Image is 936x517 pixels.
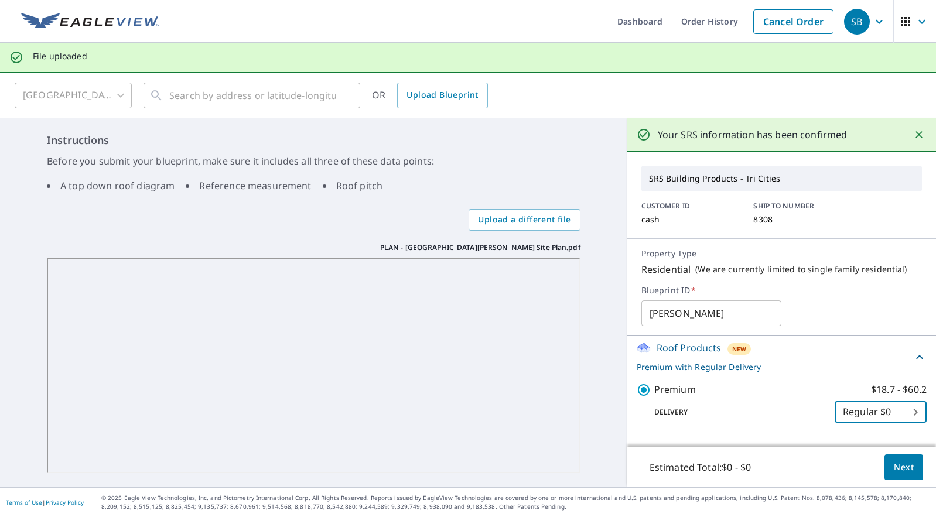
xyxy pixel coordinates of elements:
[753,215,852,224] p: 8308
[478,213,571,227] span: Upload a different file
[894,460,914,475] span: Next
[658,128,848,142] p: Your SRS information has been confirmed
[380,242,580,253] p: PLAN - [GEOGRAPHIC_DATA][PERSON_NAME] Site Plan.pdf
[654,382,696,397] p: Premium
[6,498,42,506] a: Terms of Use
[641,262,691,276] p: Residential
[695,264,907,275] p: ( We are currently limited to single family residential )
[323,179,383,193] li: Roof pitch
[641,248,922,259] p: Property Type
[47,132,580,148] h6: Instructions
[732,344,747,354] span: New
[33,51,87,61] p: File uploaded
[15,79,132,112] div: [GEOGRAPHIC_DATA]
[641,215,740,224] p: cash
[637,361,913,373] p: Premium with Regular Delivery
[871,382,927,397] p: $18.7 - $60.2
[753,201,852,211] p: SHIP TO NUMBER
[406,88,478,102] span: Upload Blueprint
[186,179,311,193] li: Reference measurement
[46,498,84,506] a: Privacy Policy
[21,13,159,30] img: EV Logo
[835,396,927,429] div: Regular $0
[753,9,833,34] a: Cancel Order
[47,258,580,474] iframe: PLAN - Karlson-Cabana Site Plan.pdf
[637,407,835,417] p: Delivery
[372,83,488,108] div: OR
[644,169,919,189] p: SRS Building Products - Tri Cities
[911,127,927,142] button: Close
[641,201,740,211] p: CUSTOMER ID
[169,79,336,112] input: Search by address or latitude-longitude
[640,454,760,480] p: Estimated Total: $0 - $0
[397,83,487,108] a: Upload Blueprint
[47,154,580,168] p: Before you submit your blueprint, make sure it includes all three of these data points:
[101,494,930,511] p: © 2025 Eagle View Technologies, Inc. and Pictometry International Corp. All Rights Reserved. Repo...
[6,499,84,506] p: |
[657,341,722,355] p: Roof Products
[47,179,175,193] li: A top down roof diagram
[884,454,923,481] button: Next
[637,341,927,373] div: Roof ProductsNewPremium with Regular Delivery
[641,285,922,296] label: Blueprint ID
[469,209,580,231] label: Upload a different file
[844,9,870,35] div: SB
